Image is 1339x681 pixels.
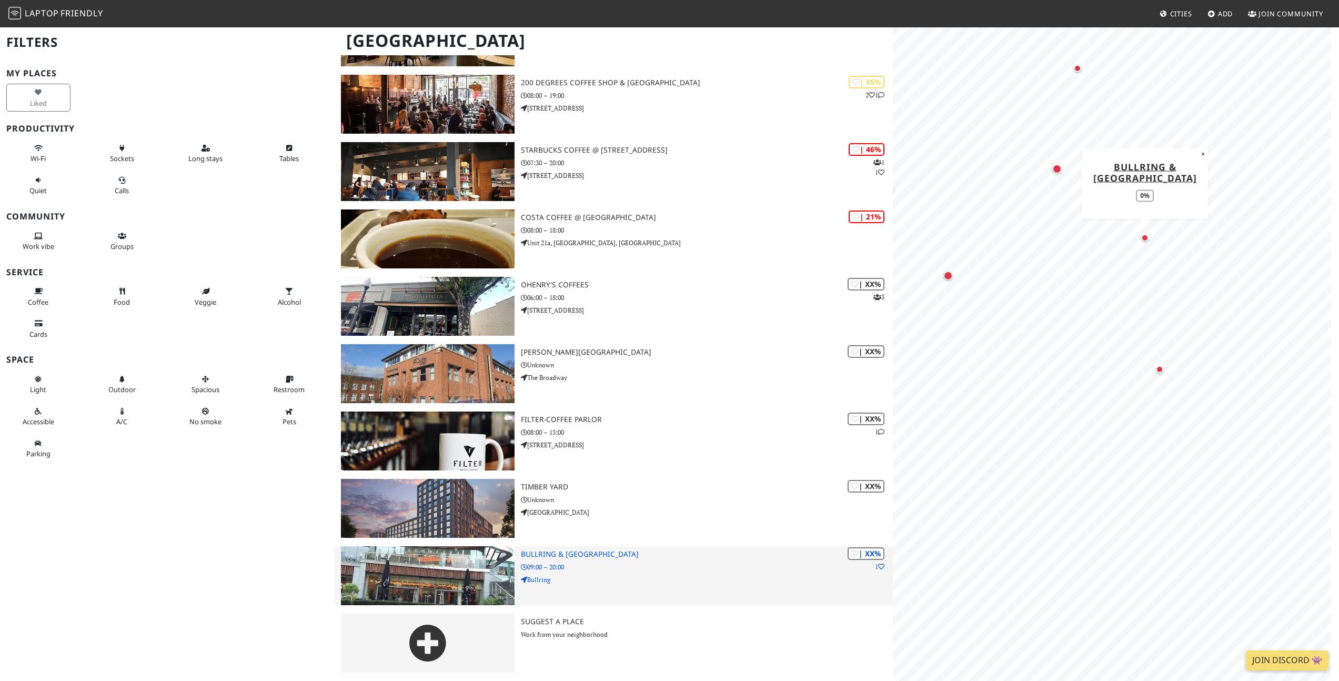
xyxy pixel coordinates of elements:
span: Coffee [28,297,48,307]
span: Laptop [25,7,59,19]
span: Parking [26,449,51,458]
button: Long stays [174,139,238,167]
button: Sockets [90,139,154,167]
button: Outdoor [90,370,154,398]
h3: [PERSON_NAME][GEOGRAPHIC_DATA] [521,348,893,357]
div: Map marker [1050,162,1064,176]
img: Bullring & Grand Central [341,546,514,605]
img: LaptopFriendly [8,7,21,19]
h3: OHenry's Coffees [521,281,893,289]
button: Groups [90,227,154,255]
button: Cards [6,315,71,343]
span: Join Community [1259,9,1323,18]
span: Spacious [192,385,219,394]
span: Air conditioned [116,417,127,426]
div: Map marker [882,183,896,196]
a: Suggest a Place Work from your neighborhood [335,614,892,673]
h3: 200 Degrees Coffee Shop & [GEOGRAPHIC_DATA] [521,78,893,87]
h2: Filters [6,26,328,58]
h3: My Places [6,68,328,78]
p: Unknown [521,360,893,370]
span: Alcohol [278,297,301,307]
img: OHenry's Coffees [341,277,514,336]
a: 200 Degrees Coffee Shop & Barista School | 55% 21 200 Degrees Coffee Shop & [GEOGRAPHIC_DATA] 08:... [335,75,892,134]
span: Food [114,297,130,307]
button: Restroom [257,370,321,398]
button: Alcohol [257,283,321,311]
p: 1 [875,562,884,572]
img: gray-place-d2bdb4477600e061c01bd816cc0f2ef0cfcb1ca9e3ad78868dd16fb2af073a21.png [341,614,514,673]
a: Bullring & Grand Central | XX% 1 Bullring & [GEOGRAPHIC_DATA] 09:00 – 20:00 Bullring [335,546,892,605]
span: Add [1218,9,1233,18]
h3: Bullring & [GEOGRAPHIC_DATA] [521,550,893,559]
p: Bullring [521,575,893,585]
div: Map marker [1139,232,1151,244]
a: FILTER-Coffee Parlor | XX% 1 FILTER-Coffee Parlor 08:00 – 15:00 [STREET_ADDRESS] [335,412,892,470]
p: Work from your neighborhood [521,629,893,639]
span: Restroom [274,385,305,394]
a: Dudley College of Technology | XX% [PERSON_NAME][GEOGRAPHIC_DATA] Unknown The Broadway [335,344,892,403]
span: Outdoor area [108,385,136,394]
button: Food [90,283,154,311]
span: People working [23,242,54,251]
button: No smoke [174,403,238,430]
img: Dudley College of Technology [341,344,514,403]
p: 08:00 – 15:00 [521,427,893,437]
img: Timber Yard [341,479,514,538]
span: Natural light [30,385,46,394]
a: Cities [1155,4,1196,23]
p: Unknown [521,495,893,505]
button: Spacious [174,370,238,398]
p: [GEOGRAPHIC_DATA] [521,507,893,517]
h3: Space [6,355,328,365]
span: Credit cards [29,329,47,339]
span: Smoke free [189,417,222,426]
span: Power sockets [110,154,134,163]
img: 200 Degrees Coffee Shop & Barista School [341,75,514,134]
h3: Costa Coffee @ [GEOGRAPHIC_DATA] [521,213,893,222]
p: 2 1 [865,90,884,100]
button: Work vibe [6,227,71,255]
a: OHenry's Coffees | XX% 3 OHenry's Coffees 06:00 – 18:00 [STREET_ADDRESS] [335,277,892,336]
p: 08:00 – 18:00 [521,225,893,235]
p: 07:30 – 20:00 [521,158,893,168]
div: | XX% [848,480,884,492]
button: Quiet [6,172,71,199]
button: Close popup [1198,148,1208,159]
h3: FILTER-Coffee Parlor [521,415,893,424]
button: Coffee [6,283,71,311]
p: 08:00 – 19:00 [521,91,893,101]
button: Calls [90,172,154,199]
button: Pets [257,403,321,430]
span: Long stays [188,154,223,163]
div: | XX% [848,345,884,357]
h3: Starbucks Coffee @ [STREET_ADDRESS] [521,146,893,155]
p: Unit 21a, [GEOGRAPHIC_DATA], [GEOGRAPHIC_DATA] [521,238,893,248]
img: Costa Coffee @ Swan Shopping Centre [341,209,514,268]
span: Work-friendly tables [279,154,299,163]
p: [STREET_ADDRESS] [521,440,893,450]
a: Timber Yard | XX% Timber Yard Unknown [GEOGRAPHIC_DATA] [335,479,892,538]
div: | XX% [848,547,884,559]
span: Cities [1170,9,1192,18]
img: FILTER-Coffee Parlor [341,412,514,470]
div: Map marker [941,269,955,283]
p: 1 [875,427,884,437]
button: A/C [90,403,154,430]
p: [STREET_ADDRESS] [521,103,893,113]
h3: Community [6,212,328,222]
div: | 21% [849,211,884,223]
span: Video/audio calls [115,186,129,195]
a: Add [1203,4,1237,23]
button: Wi-Fi [6,139,71,167]
h3: Timber Yard [521,483,893,492]
div: 0% [1136,189,1153,202]
button: Veggie [174,283,238,311]
button: Accessible [6,403,71,430]
button: Tables [257,139,321,167]
div: | 55% [849,76,884,88]
a: Bullring & [GEOGRAPHIC_DATA] [1093,160,1196,184]
p: [STREET_ADDRESS] [521,171,893,181]
span: Friendly [61,7,103,19]
a: Costa Coffee @ Swan Shopping Centre | 21% Costa Coffee @ [GEOGRAPHIC_DATA] 08:00 – 18:00 Unit 21a... [335,209,892,268]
